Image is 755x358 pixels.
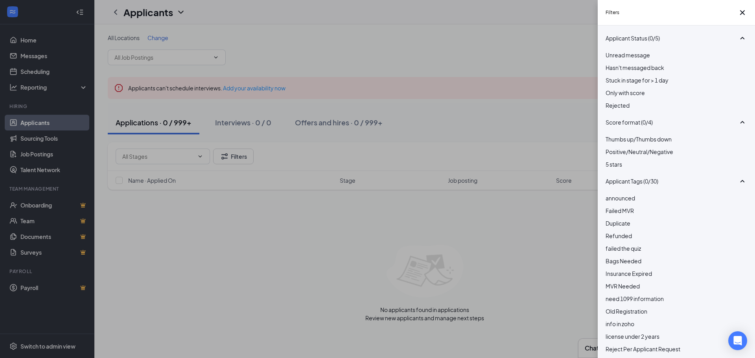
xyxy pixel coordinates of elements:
h5: Filters [606,9,619,16]
svg: SmallChevronUp [738,176,747,186]
span: Insurance Expired [606,270,652,277]
svg: SmallChevronUp [738,117,747,127]
span: Bags Needed [606,257,641,264]
span: Thumbs up/Thumbs down [606,136,672,143]
span: Unread message [606,51,650,59]
span: announced [606,195,635,202]
span: MVR Needed [606,283,640,290]
span: Old Registration [606,308,647,315]
span: 5 stars [606,161,622,168]
span: Applicant Status (0/5) [606,34,660,42]
span: Duplicate [606,220,630,227]
svg: SmallChevronUp [738,33,747,43]
span: license under 2 years [606,333,659,340]
span: failed the quiz [606,245,641,252]
svg: Cross [738,8,747,17]
span: Failed MVR [606,207,634,214]
span: Reject Per Applicant Request [606,345,680,352]
span: Only with score [606,89,645,96]
span: Applicant Tags (0/30) [606,177,658,185]
span: Hasn't messaged back [606,64,664,71]
span: info in zoho [606,320,634,327]
span: Rejected [606,102,630,109]
span: Stuck in stage for > 1 day [606,77,668,84]
span: need 1099 information [606,295,664,302]
span: Score format (0/4) [606,118,653,127]
div: Open Intercom Messenger [728,331,747,350]
span: Refunded [606,232,632,239]
span: Positive/Neutral/Negative [606,148,673,155]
